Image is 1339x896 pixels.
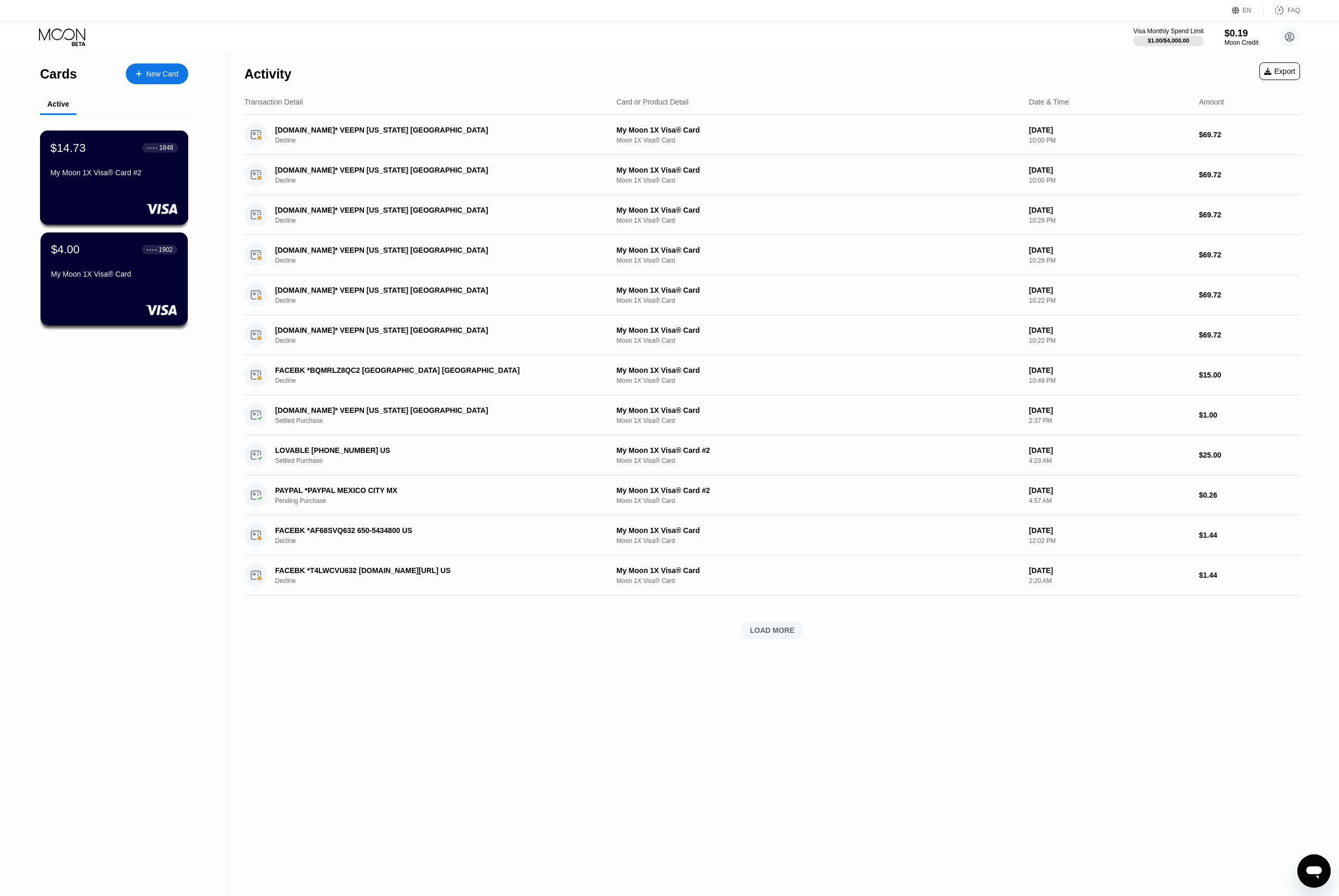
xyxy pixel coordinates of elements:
div: ● ● ● ● [147,146,158,149]
div: $25.00 [1199,451,1300,459]
div: Decline [275,337,603,344]
div: Moon 1X Visa® Card [617,537,1021,544]
div: FAQ [1264,5,1300,16]
div: LOVABLE [PHONE_NUMBER] US [275,446,580,455]
div: Moon 1X Visa® Card [617,257,1021,264]
div: [DOMAIN_NAME]* VEEPN [US_STATE] [GEOGRAPHIC_DATA]DeclineMy Moon 1X Visa® CardMoon 1X Visa® Card[D... [244,275,1300,315]
div: [DOMAIN_NAME]* VEEPN [US_STATE] [GEOGRAPHIC_DATA]DeclineMy Moon 1X Visa® CardMoon 1X Visa® Card[D... [244,115,1300,155]
div: $69.72 [1199,251,1300,259]
div: New Card [126,63,188,84]
div: [DOMAIN_NAME]* VEEPN [US_STATE] [GEOGRAPHIC_DATA]DeclineMy Moon 1X Visa® CardMoon 1X Visa® Card[D... [244,235,1300,275]
div: FACEBK *AF68SVQ632 650-5434800 US [275,526,580,535]
div: [DATE] [1029,286,1191,294]
div: My Moon 1X Visa® Card [617,406,1021,414]
div: EN [1243,7,1252,14]
div: My Moon 1X Visa® Card [617,526,1021,535]
div: 10:22 PM [1029,337,1191,344]
div: [DOMAIN_NAME]* VEEPN [US_STATE] [GEOGRAPHIC_DATA] [275,206,580,214]
div: Moon 1X Visa® Card [617,457,1021,464]
div: $4.00 [51,243,80,256]
div: Decline [275,177,603,184]
div: $1.44 [1199,571,1300,579]
div: Decline [275,577,603,585]
div: 10:22 PM [1029,297,1191,304]
div: Moon Credit [1225,39,1258,46]
div: Visa Monthly Spend Limit$1.00/$4,000.00 [1133,28,1203,46]
div: EN [1232,5,1264,16]
div: Visa Monthly Spend Limit [1133,28,1203,35]
div: Decline [275,217,603,224]
div: Export [1259,62,1300,80]
div: Transaction Detail [244,98,303,106]
div: Cards [40,67,77,82]
div: Moon 1X Visa® Card [617,217,1021,224]
div: [DATE] [1029,526,1191,535]
div: [DOMAIN_NAME]* VEEPN [US_STATE] [GEOGRAPHIC_DATA]Settled PurchaseMy Moon 1X Visa® CardMoon 1X Vis... [244,395,1300,435]
div: 2:20 AM [1029,577,1191,585]
div: [DOMAIN_NAME]* VEEPN [US_STATE] [GEOGRAPHIC_DATA]DeclineMy Moon 1X Visa® CardMoon 1X Visa® Card[D... [244,195,1300,235]
div: 12:02 PM [1029,537,1191,544]
div: My Moon 1X Visa® Card [617,366,1021,374]
div: 10:00 PM [1029,177,1191,184]
div: $4.00● ● ● ●1902My Moon 1X Visa® Card [41,232,188,326]
div: My Moon 1X Visa® Card #2 [50,168,178,177]
div: Decline [275,297,603,304]
div: Export [1264,67,1295,75]
div: 10:00 PM [1029,137,1191,144]
iframe: Button to launch messaging window [1297,854,1331,888]
div: My Moon 1X Visa® Card #2 [617,486,1021,495]
div: $1.00 [1199,411,1300,419]
div: Decline [275,537,603,544]
div: My Moon 1X Visa® Card [617,206,1021,214]
div: FACEBK *T4LWCVU632 [DOMAIN_NAME][URL] US [275,566,580,575]
div: Moon 1X Visa® Card [617,577,1021,585]
div: [DATE] [1029,486,1191,495]
div: [DOMAIN_NAME]* VEEPN [US_STATE] [GEOGRAPHIC_DATA]DeclineMy Moon 1X Visa® CardMoon 1X Visa® Card[D... [244,315,1300,355]
div: Settled Purchase [275,457,603,464]
div: PAYPAL *PAYPAL MEXICO CITY MXPending PurchaseMy Moon 1X Visa® Card #2Moon 1X Visa® Card[DATE]4:57... [244,475,1300,515]
div: Card or Product Detail [617,98,689,106]
div: LOAD MORE [750,626,795,635]
div: ● ● ● ● [147,248,157,251]
div: [DATE] [1029,446,1191,455]
div: Moon 1X Visa® Card [617,337,1021,344]
div: [DATE] [1029,166,1191,174]
div: Activity [244,67,291,82]
div: [DOMAIN_NAME]* VEEPN [US_STATE] [GEOGRAPHIC_DATA] [275,126,580,134]
div: $69.72 [1199,131,1300,139]
div: [DOMAIN_NAME]* VEEPN [US_STATE] [GEOGRAPHIC_DATA] [275,166,580,174]
div: My Moon 1X Visa® Card [617,166,1021,174]
div: $1.44 [1199,531,1300,539]
div: [DATE] [1029,366,1191,374]
div: [DOMAIN_NAME]* VEEPN [US_STATE] [GEOGRAPHIC_DATA]DeclineMy Moon 1X Visa® CardMoon 1X Visa® Card[D... [244,155,1300,195]
div: $15.00 [1199,371,1300,379]
div: [DATE] [1029,246,1191,254]
div: $0.19 [1225,28,1258,39]
div: Moon 1X Visa® Card [617,177,1021,184]
div: 10:29 PM [1029,217,1191,224]
div: My Moon 1X Visa® Card [617,566,1021,575]
div: [DOMAIN_NAME]* VEEPN [US_STATE] [GEOGRAPHIC_DATA] [275,286,580,294]
div: My Moon 1X Visa® Card [617,326,1021,334]
div: 1848 [159,144,173,151]
div: [DATE] [1029,326,1191,334]
div: Settled Purchase [275,417,603,424]
div: $69.72 [1199,171,1300,179]
div: 2:37 PM [1029,417,1191,424]
div: FACEBK *T4LWCVU632 [DOMAIN_NAME][URL] USDeclineMy Moon 1X Visa® CardMoon 1X Visa® Card[DATE]2:20 ... [244,555,1300,595]
div: Moon 1X Visa® Card [617,377,1021,384]
div: My Moon 1X Visa® Card [51,270,177,278]
div: Amount [1199,98,1224,106]
div: LOAD MORE [244,621,1300,639]
div: [DATE] [1029,126,1191,134]
div: $1.00 / $4,000.00 [1148,37,1189,44]
div: 4:57 AM [1029,497,1191,504]
div: [DATE] [1029,566,1191,575]
div: Active [47,100,69,108]
div: $69.72 [1199,211,1300,219]
div: $14.73● ● ● ●1848My Moon 1X Visa® Card #2 [41,131,188,224]
div: Decline [275,377,603,384]
div: $0.26 [1199,491,1300,499]
div: $69.72 [1199,291,1300,299]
